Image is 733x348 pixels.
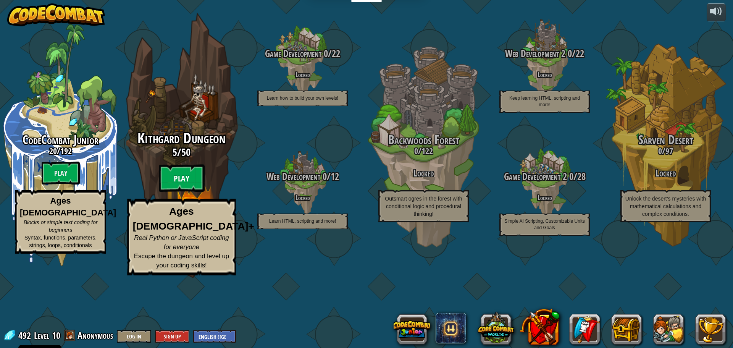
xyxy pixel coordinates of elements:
[117,330,151,343] button: Log In
[155,330,189,343] button: Sign Up
[707,3,726,21] button: Adjust volume
[625,196,706,217] span: Unlock the desert’s mysteries with mathematical calculations and complex conditions.
[242,172,363,182] h3: /
[24,235,97,248] span: Syntax, functions, parameters, strings, loops, conditionals
[20,196,116,217] strong: Ages [DEMOGRAPHIC_DATA]
[605,146,726,155] h3: /
[173,145,177,159] span: 5
[34,329,49,342] span: Level
[509,95,580,107] span: Keep learning HTML, scripting and more!
[267,95,338,101] span: Learn how to build your own levels!
[137,128,225,148] span: Kithgard Dungeon
[484,172,605,182] h3: /
[385,196,462,217] span: Outsmart ogres in the forest with conditional logic and procedural thinking!
[133,206,254,232] strong: Ages [DEMOGRAPHIC_DATA]+
[60,145,72,157] span: 192
[414,145,418,157] span: 0
[388,131,459,148] span: Backwoods Forest
[332,47,340,60] span: 22
[665,145,673,157] span: 97
[567,170,573,183] span: 0
[320,170,327,183] span: 0
[242,71,363,78] h4: Locked
[504,219,585,230] span: Simple AI Scripting, Customizable Units and Goals
[605,168,726,178] h3: Locked
[363,168,484,178] h3: Locked
[159,165,205,192] btn: Play
[77,329,113,342] span: Anonymous
[266,170,320,183] span: Web Development
[331,170,339,183] span: 12
[576,47,584,60] span: 22
[484,71,605,78] h4: Locked
[363,146,484,155] h3: /
[134,253,229,269] span: Escape the dungeon and level up your coding skills!
[23,131,98,148] span: CodeCombat Junior
[321,47,328,60] span: 0
[484,194,605,201] h4: Locked
[421,145,433,157] span: 122
[134,234,229,251] span: Real Python or JavaScript coding for everyone
[242,49,363,59] h3: /
[269,219,336,224] span: Learn HTML, scripting and more!
[109,147,254,158] h3: /
[181,145,191,159] span: 50
[242,194,363,201] h4: Locked
[565,47,572,60] span: 0
[638,131,693,148] span: Sarven Desert
[484,49,605,59] h3: /
[7,3,105,26] img: CodeCombat - Learn how to code by playing a game
[505,47,565,60] span: Web Development 2
[49,145,57,157] span: 20
[18,329,33,342] span: 492
[24,219,98,233] span: Blocks or simple text coding for beginners
[42,162,80,185] btn: Play
[504,170,567,183] span: Game Development 2
[577,170,586,183] span: 28
[265,47,321,60] span: Game Development
[52,329,60,342] span: 10
[658,145,662,157] span: 0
